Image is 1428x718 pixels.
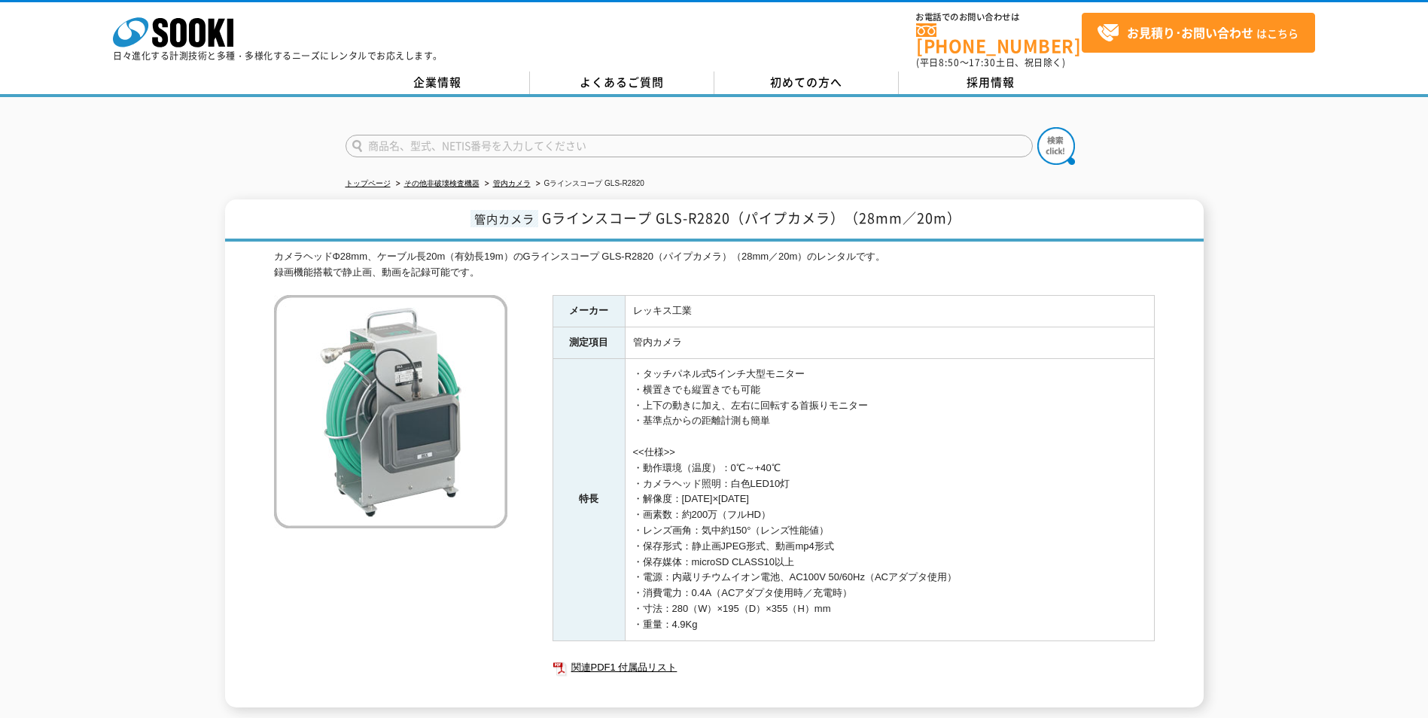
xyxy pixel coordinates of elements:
a: トップページ [346,179,391,187]
span: 17:30 [969,56,996,69]
input: 商品名、型式、NETIS番号を入力してください [346,135,1033,157]
th: 特長 [553,359,625,641]
span: はこちら [1097,22,1299,44]
a: 関連PDF1 付属品リスト [553,658,1155,677]
strong: お見積り･お問い合わせ [1127,23,1253,41]
li: Gラインスコープ GLS-R2820 [533,176,644,192]
div: カメラヘッドΦ28mm、ケーブル長20m（有効長19m）のGラインスコープ GLS-R2820（パイプカメラ）（28mm／20m）のレンタルです。 録画機能搭載で静止画、動画を記録可能です。 [274,249,1155,281]
span: 管内カメラ [470,210,538,227]
img: btn_search.png [1037,127,1075,165]
span: (平日 ～ 土日、祝日除く) [916,56,1065,69]
p: 日々進化する計測技術と多種・多様化するニーズにレンタルでお応えします。 [113,51,443,60]
span: Gラインスコープ GLS-R2820（パイプカメラ）（28mm／20m） [542,208,961,228]
span: 初めての方へ [770,74,842,90]
td: レッキス工業 [625,296,1154,327]
a: 企業情報 [346,71,530,94]
a: 管内カメラ [493,179,531,187]
a: よくあるご質問 [530,71,714,94]
img: Gラインスコープ GLS-R2820 [274,295,507,528]
th: 測定項目 [553,327,625,359]
span: お電話でのお問い合わせは [916,13,1082,22]
a: 初めての方へ [714,71,899,94]
td: ・タッチパネル式5インチ大型モニター ・横置きでも縦置きでも可能 ・上下の動きに加え、左右に回転する首振りモニター ・基準点からの距離計測も簡単 <<仕様>> ・動作環境（温度）：0℃～+40℃... [625,359,1154,641]
span: 8:50 [939,56,960,69]
td: 管内カメラ [625,327,1154,359]
a: 採用情報 [899,71,1083,94]
a: [PHONE_NUMBER] [916,23,1082,54]
a: その他非破壊検査機器 [404,179,480,187]
th: メーカー [553,296,625,327]
a: お見積り･お問い合わせはこちら [1082,13,1315,53]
